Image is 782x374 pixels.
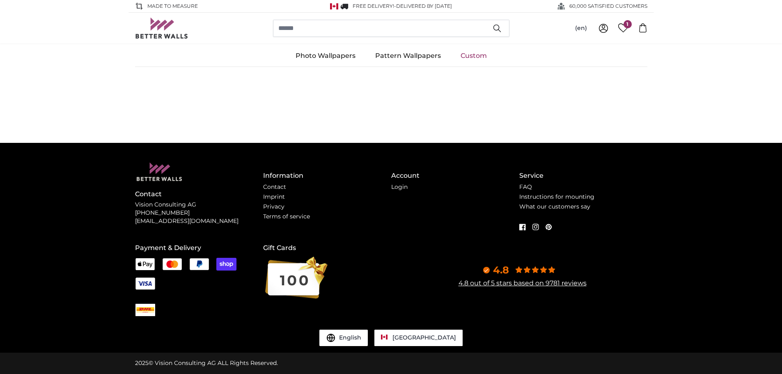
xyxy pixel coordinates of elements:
[286,45,365,67] a: Photo Wallpapers
[135,359,149,367] span: 2025
[624,20,632,28] span: 1
[319,330,368,346] button: English
[391,171,519,181] h4: Account
[569,21,594,36] button: (en)
[263,213,310,220] a: Terms of service
[135,359,278,367] div: © Vision Consulting AG ALL Rights Reserved.
[263,203,284,210] a: Privacy
[394,3,452,9] span: -
[135,201,263,225] p: Vision Consulting AG [PHONE_NUMBER] [EMAIL_ADDRESS][DOMAIN_NAME]
[330,3,338,9] img: Canada
[353,3,394,9] span: FREE delivery!
[396,3,452,9] span: Delivered by [DATE]
[135,18,188,39] img: Betterwalls
[339,334,361,342] span: English
[392,334,456,341] span: [GEOGRAPHIC_DATA]
[135,243,263,253] h4: Payment & Delivery
[263,183,286,190] a: Contact
[519,193,594,200] a: Instructions for mounting
[519,183,532,190] a: FAQ
[451,45,497,67] a: Custom
[519,171,647,181] h4: Service
[263,193,285,200] a: Imprint
[569,2,647,10] span: 60,000 SATISFIED CUSTOMERS
[135,189,263,199] h4: Contact
[381,335,388,340] img: Canada
[519,203,590,210] a: What our customers say
[365,45,451,67] a: Pattern Wallpapers
[263,243,391,253] h4: Gift Cards
[263,171,391,181] h4: Information
[374,330,463,346] a: Canada [GEOGRAPHIC_DATA]
[147,2,198,10] span: Made to Measure
[135,306,155,314] img: DEX
[459,279,587,287] a: 4.8 out of 5 stars based on 9781 reviews
[391,183,408,190] a: Login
